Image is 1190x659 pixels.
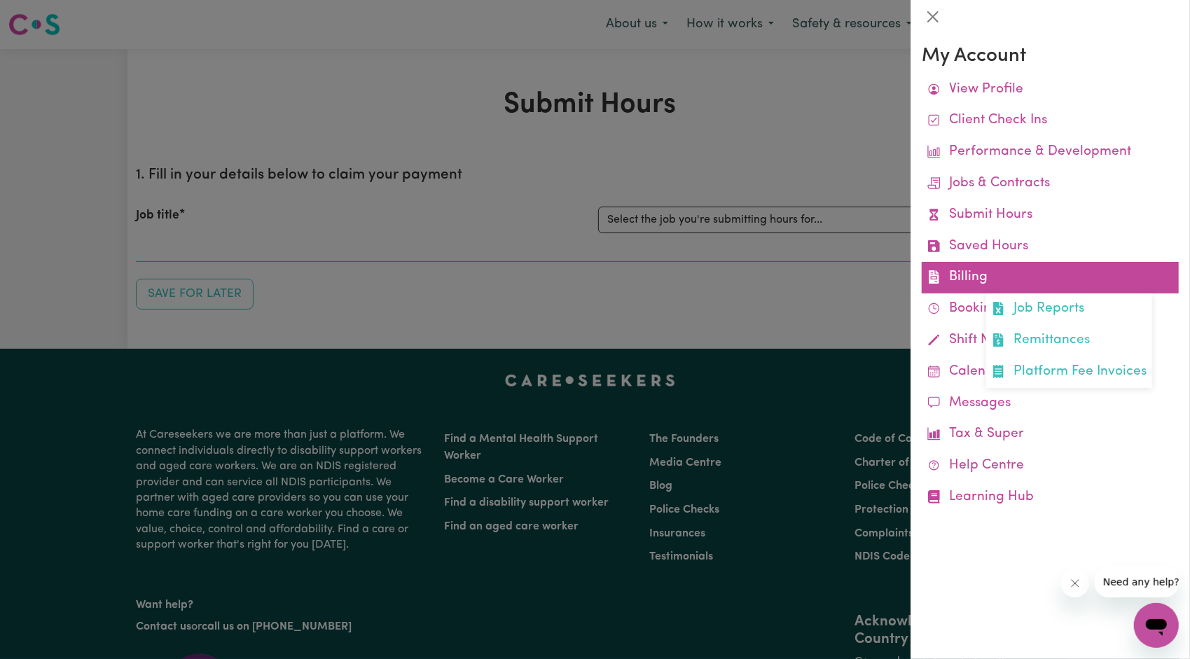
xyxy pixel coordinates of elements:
[922,200,1179,231] a: Submit Hours
[1134,603,1179,648] iframe: Button to launch messaging window
[922,105,1179,137] a: Client Check Ins
[922,231,1179,263] a: Saved Hours
[922,450,1179,482] a: Help Centre
[922,262,1179,293] a: BillingJob ReportsRemittancesPlatform Fee Invoices
[922,482,1179,513] a: Learning Hub
[922,6,944,28] button: Close
[922,325,1179,356] a: Shift Notes
[922,293,1179,325] a: Bookings
[922,168,1179,200] a: Jobs & Contracts
[922,74,1179,106] a: View Profile
[986,356,1152,388] a: Platform Fee Invoices
[8,10,85,21] span: Need any help?
[922,137,1179,168] a: Performance & Development
[922,419,1179,450] a: Tax & Super
[922,388,1179,419] a: Messages
[922,45,1179,69] h3: My Account
[922,356,1179,388] a: Calendar
[1061,569,1089,597] iframe: Close message
[986,325,1152,356] a: Remittances
[986,293,1152,325] a: Job Reports
[1095,567,1179,597] iframe: Message from company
